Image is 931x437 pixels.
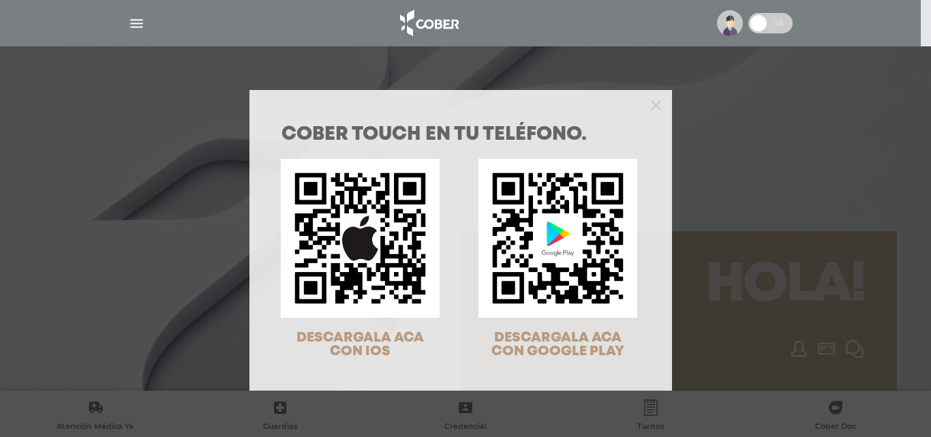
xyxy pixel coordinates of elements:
img: qr-code [281,159,440,318]
h1: COBER TOUCH en tu teléfono. [281,125,640,145]
span: DESCARGALA ACA CON GOOGLE PLAY [491,331,624,358]
img: qr-code [478,159,637,318]
span: DESCARGALA ACA CON IOS [296,331,424,358]
button: Close [651,98,661,110]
